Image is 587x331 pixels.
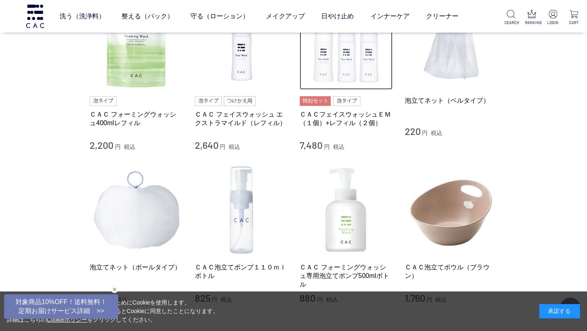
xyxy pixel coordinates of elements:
[60,5,105,28] a: 洗う（洗浄料）
[300,263,393,289] a: ＣＡＣ フォーミングウォッシュ専用泡立てポンプ500mlボトル
[195,139,218,151] span: 2,640
[25,4,45,28] img: logo
[300,163,393,256] img: ＣＡＣ フォーミングウォッシュ専用泡立てポンプ500mlボトル
[300,110,393,128] a: ＣＡＣフェイスウォッシュＥＭ（１個）+レフィル（２個）
[195,263,288,280] a: ＣＡＣ泡立てポンプ１１０ｍｌボトル
[504,20,518,26] p: SEARCH
[90,263,183,271] a: 泡立てネット（ボールタイプ）
[324,143,330,150] span: 円
[333,143,344,150] span: 税込
[90,139,113,151] span: 2,200
[220,143,225,150] span: 円
[195,96,222,106] img: 泡タイプ
[405,263,498,280] a: ＣＡＣ泡立てボウル（ブラウン）
[266,5,305,28] a: メイクアップ
[90,96,117,106] img: 泡タイプ
[405,163,498,256] img: ＣＡＣ泡立てボウル（ブラウン）
[567,20,580,26] p: CART
[121,5,174,28] a: 整える（パック）
[504,10,518,26] a: SEARCH
[431,130,442,136] span: 税込
[371,5,410,28] a: インナーケア
[224,96,256,106] img: つけかえ用
[546,20,560,26] p: LOGIN
[525,10,538,26] a: RANKING
[567,10,580,26] a: CART
[124,143,135,150] span: 税込
[546,10,560,26] a: LOGIN
[190,5,249,28] a: 守る（ローション）
[300,96,331,106] img: 特別セット
[195,163,288,256] img: ＣＡＣ泡立てポンプ１１０ｍｌボトル
[525,20,538,26] p: RANKING
[405,125,421,137] span: 220
[90,110,183,128] a: ＣＡＣ フォーミングウォッシュ400mlレフィル
[195,110,288,128] a: ＣＡＣ フェイスウォッシュ エクストラマイルド（レフィル）
[321,5,354,28] a: 日やけ止め
[229,143,240,150] span: 税込
[333,96,360,106] img: 泡タイプ
[115,143,121,150] span: 円
[90,163,183,256] img: 泡立てネット（ボールタイプ）
[539,304,580,318] div: 承諾する
[422,130,428,136] span: 円
[426,5,459,28] a: クリーナー
[300,139,322,151] span: 7,480
[405,96,498,105] a: 泡立てネット（ベルタイプ）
